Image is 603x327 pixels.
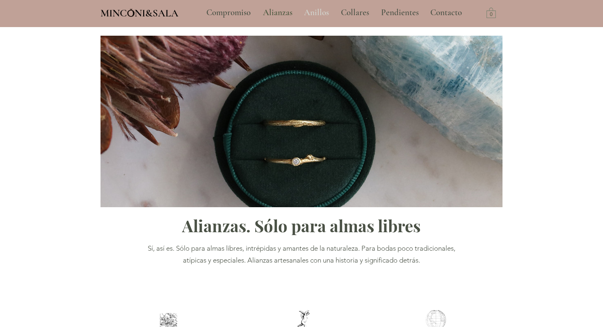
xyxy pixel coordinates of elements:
p: Collares [337,2,373,23]
img: Minconi Sala [128,9,135,17]
span: MINCONI&SALA [100,7,178,19]
a: Carrito con 0 ítems [487,7,496,18]
a: Compromiso [200,2,257,23]
a: Alianzas [257,2,298,23]
a: Contacto [424,2,468,23]
p: Alianzas [259,2,297,23]
a: MINCONI&SALA [100,5,178,19]
p: Pendientes [377,2,423,23]
a: Pendientes [375,2,424,23]
a: Anillos [298,2,335,23]
nav: Sitio [184,2,484,23]
text: 0 [490,12,493,18]
p: Anillos [300,2,333,23]
p: Contacto [426,2,466,23]
p: Compromiso [202,2,255,23]
a: Collares [335,2,375,23]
